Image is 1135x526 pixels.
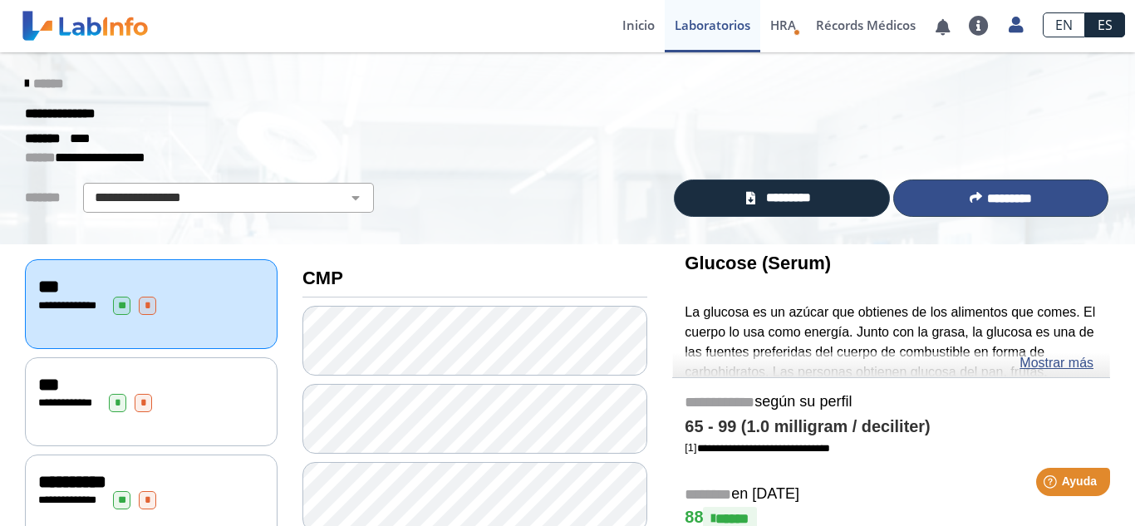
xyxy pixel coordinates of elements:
[685,441,829,454] a: [1]
[1043,12,1085,37] a: EN
[685,417,1098,437] h4: 65 - 99 (1.0 milligram / deciliter)
[685,393,1098,412] h5: según su perfil
[770,17,796,33] span: HRA
[1085,12,1125,37] a: ES
[685,253,831,273] b: Glucose (Serum)
[987,461,1117,508] iframe: Help widget launcher
[302,268,343,288] b: CMP
[685,302,1098,461] p: La glucosa es un azúcar que obtienes de los alimentos que comes. El cuerpo lo usa como energía. J...
[685,485,1098,504] h5: en [DATE]
[1020,353,1093,373] a: Mostrar más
